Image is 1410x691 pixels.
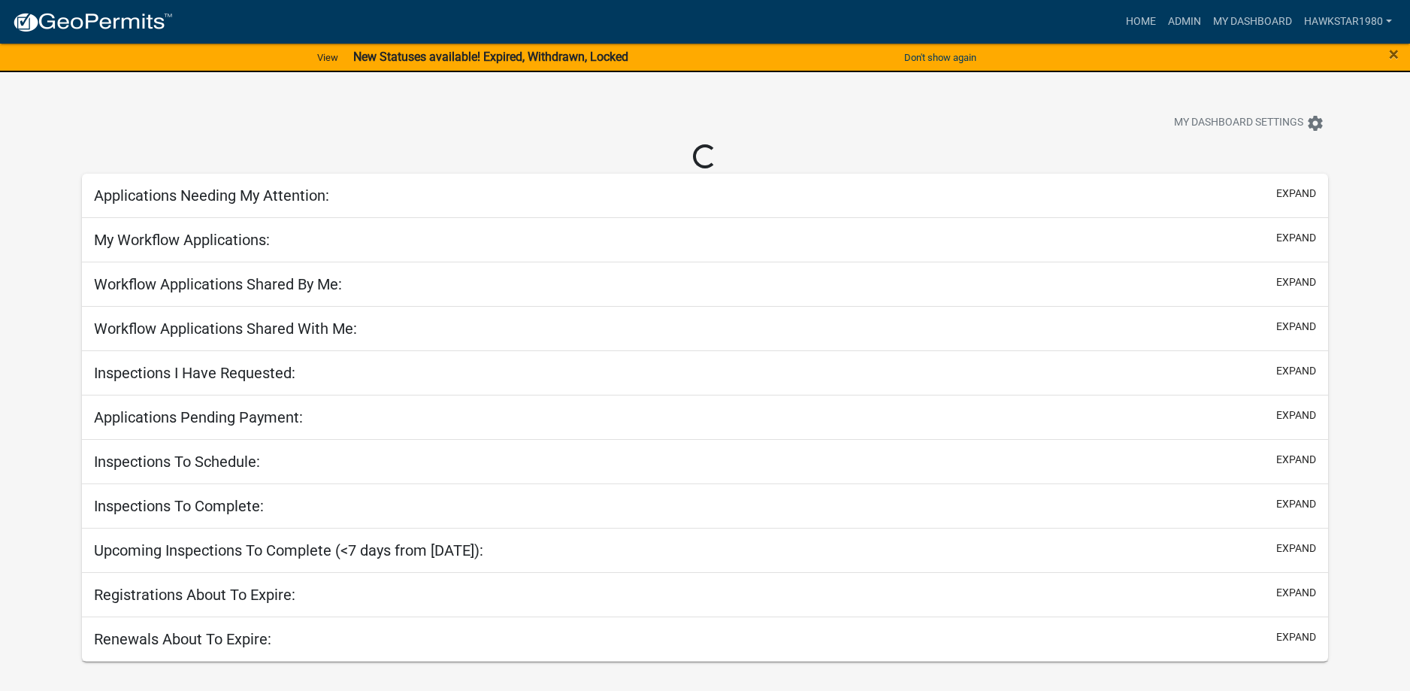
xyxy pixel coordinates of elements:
button: Close [1389,45,1399,63]
a: Home [1120,8,1162,36]
h5: Upcoming Inspections To Complete (<7 days from [DATE]): [94,541,483,559]
button: expand [1276,541,1316,556]
strong: New Statuses available! Expired, Withdrawn, Locked [353,50,628,64]
a: View [311,45,344,70]
button: expand [1276,319,1316,335]
button: expand [1276,585,1316,601]
h5: Workflow Applications Shared By Me: [94,275,342,293]
h5: Applications Pending Payment: [94,408,303,426]
span: × [1389,44,1399,65]
a: Admin [1162,8,1207,36]
button: expand [1276,629,1316,645]
h5: Applications Needing My Attention: [94,186,329,205]
h5: Renewals About To Expire: [94,630,271,648]
button: My Dashboard Settingssettings [1162,108,1336,138]
h5: Registrations About To Expire: [94,586,295,604]
a: Hawkstar1980 [1298,8,1398,36]
h5: Inspections I Have Requested: [94,364,295,382]
i: settings [1306,114,1324,132]
a: My Dashboard [1207,8,1298,36]
h5: Inspections To Complete: [94,497,264,515]
h5: Workflow Applications Shared With Me: [94,320,357,338]
button: expand [1276,274,1316,290]
button: expand [1276,363,1316,379]
button: expand [1276,186,1316,202]
h5: Inspections To Schedule: [94,453,260,471]
button: expand [1276,230,1316,246]
h5: My Workflow Applications: [94,231,270,249]
button: expand [1276,452,1316,468]
button: expand [1276,496,1316,512]
button: expand [1276,408,1316,423]
span: My Dashboard Settings [1174,114,1303,132]
button: Don't show again [898,45,982,70]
